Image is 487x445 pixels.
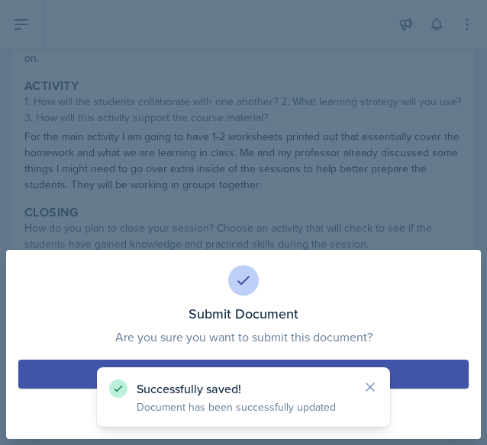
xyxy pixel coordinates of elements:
p: Document has been successfully updated [137,399,350,415]
button: Submit [18,360,469,389]
div: Submit [223,367,263,382]
button: Cancel [18,398,469,427]
h3: Submit Document [18,305,469,323]
p: Successfully saved! [137,381,350,396]
p: Are you sure you want to submit this document? [18,329,469,344]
